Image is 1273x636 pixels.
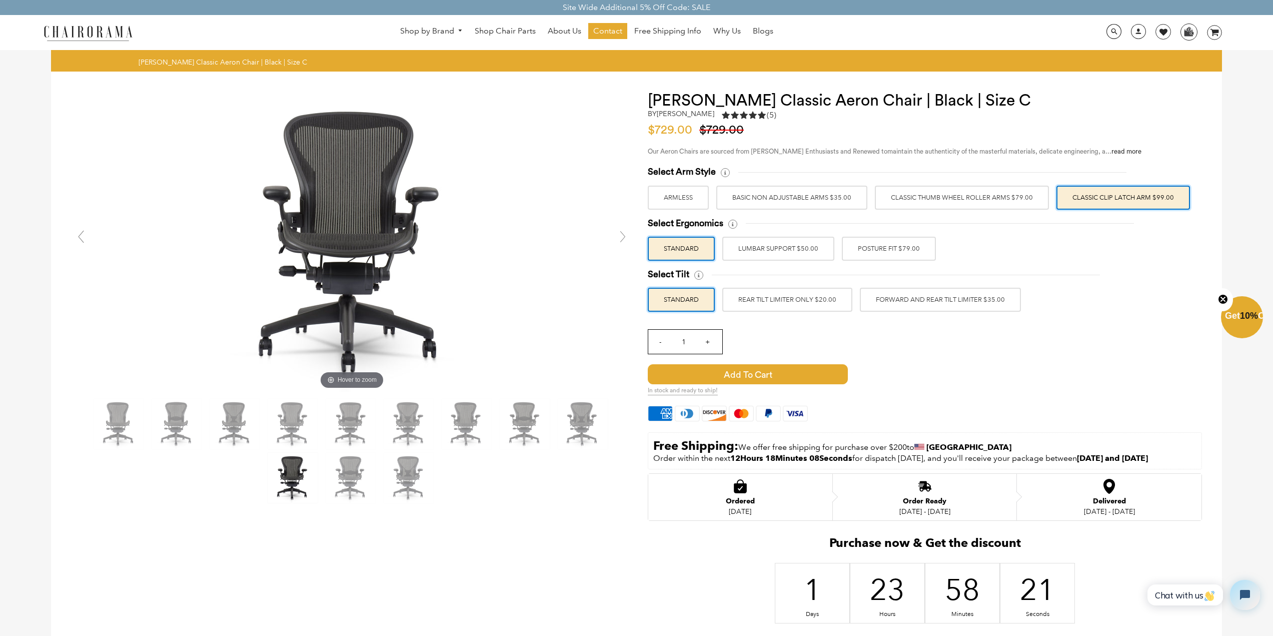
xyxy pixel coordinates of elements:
[860,288,1021,312] label: FORWARD AND REAR TILT LIMITER $35.00
[648,288,715,312] label: STANDARD
[804,610,821,618] div: Days
[879,610,896,618] div: Hours
[1077,453,1148,463] strong: [DATE] and [DATE]
[887,148,1141,155] span: maintain the authenticity of the masterful materials, delicate engineering, a...
[875,186,1049,210] label: Classic Thumb Wheel Roller Arms $79.00
[395,24,468,39] a: Shop by Brand
[722,288,852,312] label: REAR TILT LIMITER ONLY $20.00
[738,442,907,452] span: We offer free shipping for purchase over $200
[38,24,138,42] img: chairorama
[181,23,993,42] nav: DesktopNavigation
[653,438,738,453] strong: Free Shipping:
[326,399,376,449] img: Herman Miller Classic Aeron Chair | Black | Size C - chairorama
[648,269,689,280] span: Select Tilt
[648,124,697,136] span: $729.00
[1084,507,1135,515] div: [DATE] - [DATE]
[753,26,773,37] span: Blogs
[543,23,586,39] a: About Us
[722,110,776,123] a: 5.0 rating (5 votes)
[648,186,709,210] label: ARMLESS
[1084,497,1135,505] div: Delivered
[879,570,896,609] div: 23
[1213,288,1233,311] button: Close teaser
[593,26,622,37] span: Contact
[558,399,608,449] img: Herman Miller Classic Aeron Chair | Black | Size C - chairorama
[202,92,502,392] img: DSC_4288_346aa8c2-0484-4e9b-9687-0ae4c805b4fe_grande.jpg
[767,110,776,121] span: (5)
[722,237,834,261] label: LUMBAR SUPPORT $50.00
[1056,186,1190,210] label: Classic Clip Latch Arm $99.00
[1221,297,1263,339] div: Get10%OffClose teaser
[588,23,627,39] a: Contact
[442,399,492,449] img: Herman Miller Classic Aeron Chair | Black | Size C - chairorama
[722,110,776,121] div: 5.0 rating (5 votes)
[804,570,821,609] div: 1
[708,23,746,39] a: Why Us
[648,237,715,261] label: STANDARD
[899,497,950,505] div: Order Ready
[648,387,718,395] span: In stock and ready to ship!
[648,364,1036,384] button: Add to Cart
[648,148,887,155] span: Our Aeron Chairs are sourced from [PERSON_NAME] Enthusiasts and Renewed to
[384,399,434,449] img: Herman Miller Classic Aeron Chair | Black | Size C - chairorama
[648,330,672,354] input: -
[926,442,1011,452] strong: [GEOGRAPHIC_DATA]
[695,330,719,354] input: +
[548,26,581,37] span: About Us
[634,26,701,37] span: Free Shipping Info
[384,453,434,503] img: Herman Miller Classic Aeron Chair | Black | Size C - chairorama
[139,58,311,67] nav: breadcrumbs
[716,186,867,210] label: BASIC NON ADJUSTABLE ARMS $35.00
[899,507,950,515] div: [DATE] - [DATE]
[139,58,307,67] span: [PERSON_NAME] Classic Aeron Chair | Black | Size C
[152,399,202,449] img: Herman Miller Classic Aeron Chair | Black | Size C - chairorama
[842,237,936,261] label: POSTURE FIT $79.00
[1029,610,1046,618] div: Seconds
[954,610,971,618] div: Minutes
[1136,571,1268,618] iframe: Tidio Chat
[653,438,1196,453] p: to
[326,453,376,503] img: Herman Miller Classic Aeron Chair | Black | Size C - chairorama
[470,23,541,39] a: Shop Chair Parts
[1240,311,1258,321] span: 10%
[1225,311,1271,321] span: Get Off
[1111,148,1141,155] a: read more
[648,536,1202,555] h2: Purchase now & Get the discount
[210,399,260,449] img: Herman Miller Classic Aeron Chair | Black | Size C - chairorama
[699,124,749,136] span: $729.00
[748,23,778,39] a: Blogs
[268,399,318,449] img: Herman Miller Classic Aeron Chair | Black | Size C - chairorama
[1181,24,1196,39] img: WhatsApp_Image_2024-07-12_at_16.23.01.webp
[629,23,706,39] a: Free Shipping Info
[648,110,714,118] h2: by
[202,236,502,246] a: Hover to zoom
[648,364,848,384] span: Add to Cart
[1029,570,1046,609] div: 21
[653,453,1196,464] p: Order within the next for dispatch [DATE], and you'll receive your package between
[475,26,536,37] span: Shop Chair Parts
[94,399,144,449] img: Herman Miller Classic Aeron Chair | Black | Size C - chairorama
[648,92,1202,110] h1: [PERSON_NAME] Classic Aeron Chair | Black | Size C
[648,218,723,229] span: Select Ergonomics
[648,166,716,178] span: Select Arm Style
[657,109,714,118] a: [PERSON_NAME]
[730,453,852,463] span: 12Hours 18Minutes 08Seconds
[726,497,755,505] div: Ordered
[268,453,318,503] img: Herman Miller Classic Aeron Chair | Black | Size C - chairorama
[954,570,971,609] div: 58
[726,507,755,515] div: [DATE]
[713,26,741,37] span: Why Us
[500,399,550,449] img: Herman Miller Classic Aeron Chair | Black | Size C - chairorama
